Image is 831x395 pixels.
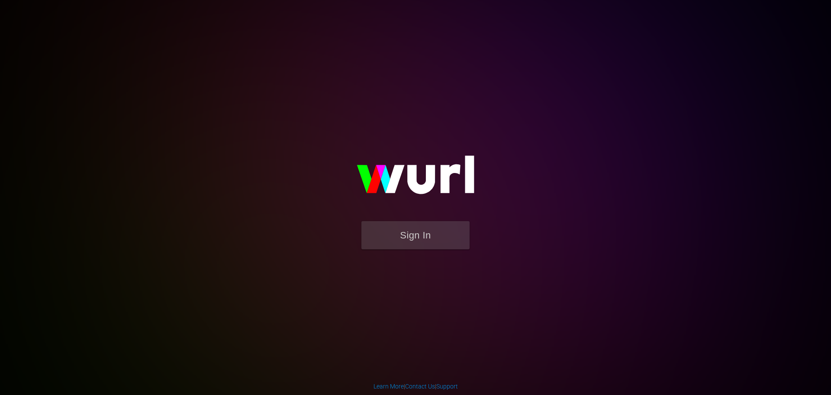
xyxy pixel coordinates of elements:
button: Sign In [361,221,470,249]
div: | | [374,382,458,391]
a: Learn More [374,383,404,390]
img: wurl-logo-on-black-223613ac3d8ba8fe6dc639794a292ebdb59501304c7dfd60c99c58986ef67473.svg [329,137,502,221]
a: Support [436,383,458,390]
a: Contact Us [405,383,435,390]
